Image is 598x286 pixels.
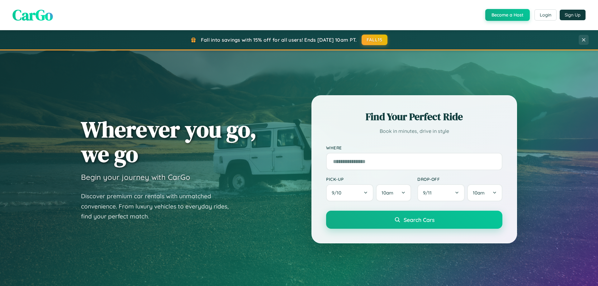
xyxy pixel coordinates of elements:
[201,37,357,43] span: Fall into savings with 15% off for all users! Ends [DATE] 10am PT.
[326,184,373,201] button: 9/10
[376,184,411,201] button: 10am
[81,172,190,182] h3: Begin your journey with CarGo
[534,9,557,21] button: Login
[423,190,435,196] span: 9 / 11
[326,145,502,150] label: Where
[326,110,502,124] h2: Find Your Perfect Ride
[417,184,465,201] button: 9/11
[417,176,502,182] label: Drop-off
[560,10,586,20] button: Sign Up
[467,184,502,201] button: 10am
[326,211,502,229] button: Search Cars
[326,176,411,182] label: Pick-up
[362,35,388,45] button: FALL15
[326,127,502,136] p: Book in minutes, drive in style
[473,190,485,196] span: 10am
[485,9,530,21] button: Become a Host
[81,117,257,166] h1: Wherever you go, we go
[404,216,434,223] span: Search Cars
[332,190,344,196] span: 9 / 10
[382,190,393,196] span: 10am
[81,191,237,222] p: Discover premium car rentals with unmatched convenience. From luxury vehicles to everyday rides, ...
[12,5,53,25] span: CarGo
